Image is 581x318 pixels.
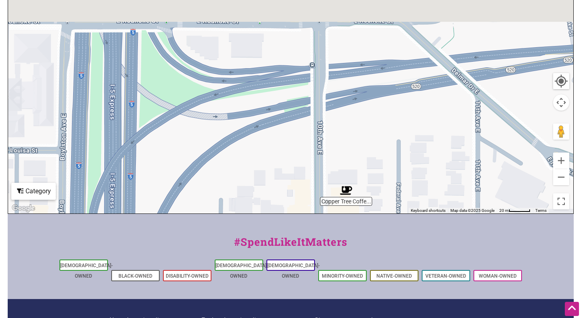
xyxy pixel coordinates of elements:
[411,208,446,213] button: Keyboard shortcuts
[479,273,517,279] a: Woman-Owned
[215,263,268,279] a: [DEMOGRAPHIC_DATA]-Owned
[553,123,569,140] button: Drag Pegman onto the map to open Street View
[60,263,113,279] a: [DEMOGRAPHIC_DATA]-Owned
[118,273,152,279] a: Black-Owned
[497,208,533,213] button: Map Scale: 20 m per 50 pixels
[166,273,209,279] a: Disability-Owned
[499,208,509,213] span: 20 m
[553,153,569,169] button: Zoom in
[340,184,352,197] div: Copper Tree Coffee House
[322,273,363,279] a: Minority-Owned
[425,273,466,279] a: Veteran-Owned
[12,184,55,199] div: Category
[450,208,494,213] span: Map data ©2025 Google
[376,273,412,279] a: Native-Owned
[565,302,579,316] div: Scroll Back to Top
[10,203,37,213] img: Google
[267,263,320,279] a: [DEMOGRAPHIC_DATA]-Owned
[553,94,569,111] button: Map camera controls
[535,208,547,213] a: Terms (opens in new tab)
[553,73,569,89] button: Your Location
[553,169,569,185] button: Zoom out
[10,203,37,213] a: Open this area in Google Maps (opens a new window)
[552,192,570,210] button: Toggle fullscreen view
[8,234,574,258] div: #SpendLikeItMatters
[11,183,56,200] div: Filter by category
